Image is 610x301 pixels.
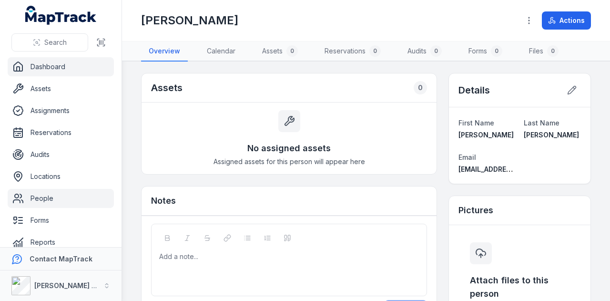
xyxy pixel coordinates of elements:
a: Reports [8,233,114,252]
h1: [PERSON_NAME] [141,13,238,28]
h3: No assigned assets [247,142,331,155]
a: Forms0 [461,42,510,62]
button: Actions [542,11,591,30]
a: Reservations0 [317,42,388,62]
strong: [PERSON_NAME] Group [34,281,112,290]
div: 0 [547,45,559,57]
a: Overview [141,42,188,62]
a: Dashboard [8,57,114,76]
div: 0 [286,45,298,57]
strong: Contact MapTrack [30,255,92,263]
h3: Attach files to this person [470,274,569,301]
a: Assignments [8,101,114,120]
div: 0 [414,81,427,94]
a: Reservations [8,123,114,142]
span: Assigned assets for this person will appear here [213,157,365,166]
a: Forms [8,211,114,230]
div: 0 [369,45,381,57]
span: Last Name [524,119,559,127]
button: Search [11,33,88,52]
a: Audits [8,145,114,164]
div: 0 [430,45,442,57]
a: MapTrack [25,6,97,25]
a: Locations [8,167,114,186]
a: Files0 [521,42,566,62]
span: [PERSON_NAME] [458,131,514,139]
a: Calendar [199,42,243,62]
span: First Name [458,119,494,127]
span: Email [458,153,476,161]
span: [EMAIL_ADDRESS][DOMAIN_NAME] [458,165,573,173]
h3: Pictures [458,204,493,217]
span: [PERSON_NAME] [524,131,579,139]
h2: Assets [151,81,183,94]
a: Assets [8,79,114,98]
div: 0 [491,45,502,57]
a: People [8,189,114,208]
a: Audits0 [400,42,449,62]
h2: Details [458,83,490,97]
h3: Notes [151,194,176,208]
span: Search [44,38,67,47]
a: Assets0 [254,42,305,62]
